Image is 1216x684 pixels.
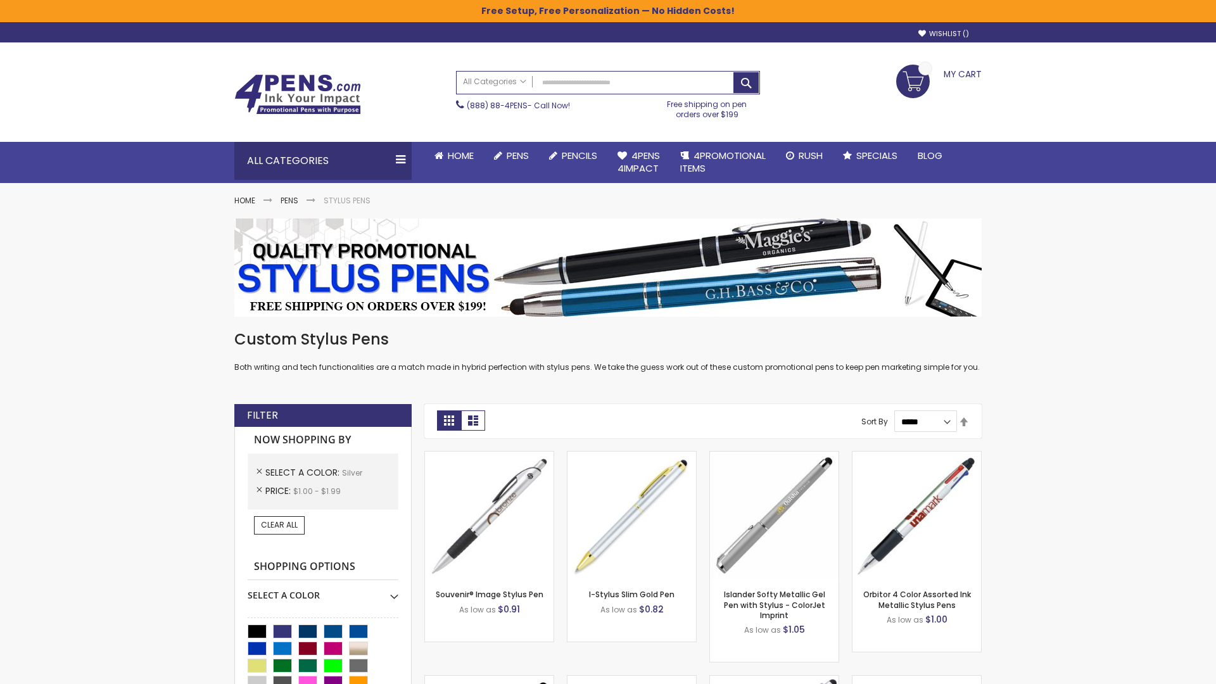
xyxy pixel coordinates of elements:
[448,149,474,162] span: Home
[863,589,971,610] a: Orbitor 4 Color Assorted Ink Metallic Stylus Pens
[887,614,923,625] span: As low as
[710,451,839,462] a: Islander Softy Metallic Gel Pen with Stylus - ColorJet Imprint-Silver
[281,195,298,206] a: Pens
[783,623,805,636] span: $1.05
[562,149,597,162] span: Pencils
[425,452,554,580] img: Souvenir® Image Stylus Pen-Silver
[507,149,529,162] span: Pens
[248,427,398,453] strong: Now Shopping by
[852,451,981,462] a: Orbitor 4 Color Assorted Ink Metallic Stylus Pens-Silver
[776,142,833,170] a: Rush
[918,149,942,162] span: Blog
[293,486,341,497] span: $1.00 - $1.99
[589,589,674,600] a: I-Stylus Slim Gold Pen
[234,329,982,373] div: Both writing and tech functionalities are a match made in hybrid perfection with stylus pens. We ...
[861,416,888,427] label: Sort By
[424,142,484,170] a: Home
[744,624,781,635] span: As low as
[710,452,839,580] img: Islander Softy Metallic Gel Pen with Stylus - ColorJet Imprint-Silver
[324,195,370,206] strong: Stylus Pens
[234,195,255,206] a: Home
[342,467,362,478] span: Silver
[639,603,664,616] span: $0.82
[234,329,982,350] h1: Custom Stylus Pens
[484,142,539,170] a: Pens
[856,149,897,162] span: Specials
[680,149,766,175] span: 4PROMOTIONAL ITEMS
[248,554,398,581] strong: Shopping Options
[234,142,412,180] div: All Categories
[852,452,981,580] img: Orbitor 4 Color Assorted Ink Metallic Stylus Pens-Silver
[654,94,761,120] div: Free shipping on pen orders over $199
[833,142,908,170] a: Specials
[234,218,982,317] img: Stylus Pens
[498,603,520,616] span: $0.91
[437,410,461,431] strong: Grid
[724,589,825,620] a: Islander Softy Metallic Gel Pen with Stylus - ColorJet Imprint
[234,74,361,115] img: 4Pens Custom Pens and Promotional Products
[248,580,398,602] div: Select A Color
[265,466,342,479] span: Select A Color
[254,516,305,534] a: Clear All
[425,451,554,462] a: Souvenir® Image Stylus Pen-Silver
[459,604,496,615] span: As low as
[467,100,570,111] span: - Call Now!
[539,142,607,170] a: Pencils
[463,77,526,87] span: All Categories
[670,142,776,183] a: 4PROMOTIONALITEMS
[607,142,670,183] a: 4Pens4impact
[457,72,533,92] a: All Categories
[265,484,293,497] span: Price
[261,519,298,530] span: Clear All
[567,451,696,462] a: I-Stylus-Slim-Gold-Silver
[925,613,947,626] span: $1.00
[567,452,696,580] img: I-Stylus-Slim-Gold-Silver
[799,149,823,162] span: Rush
[908,142,953,170] a: Blog
[617,149,660,175] span: 4Pens 4impact
[918,29,969,39] a: Wishlist
[467,100,528,111] a: (888) 88-4PENS
[247,408,278,422] strong: Filter
[436,589,543,600] a: Souvenir® Image Stylus Pen
[600,604,637,615] span: As low as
